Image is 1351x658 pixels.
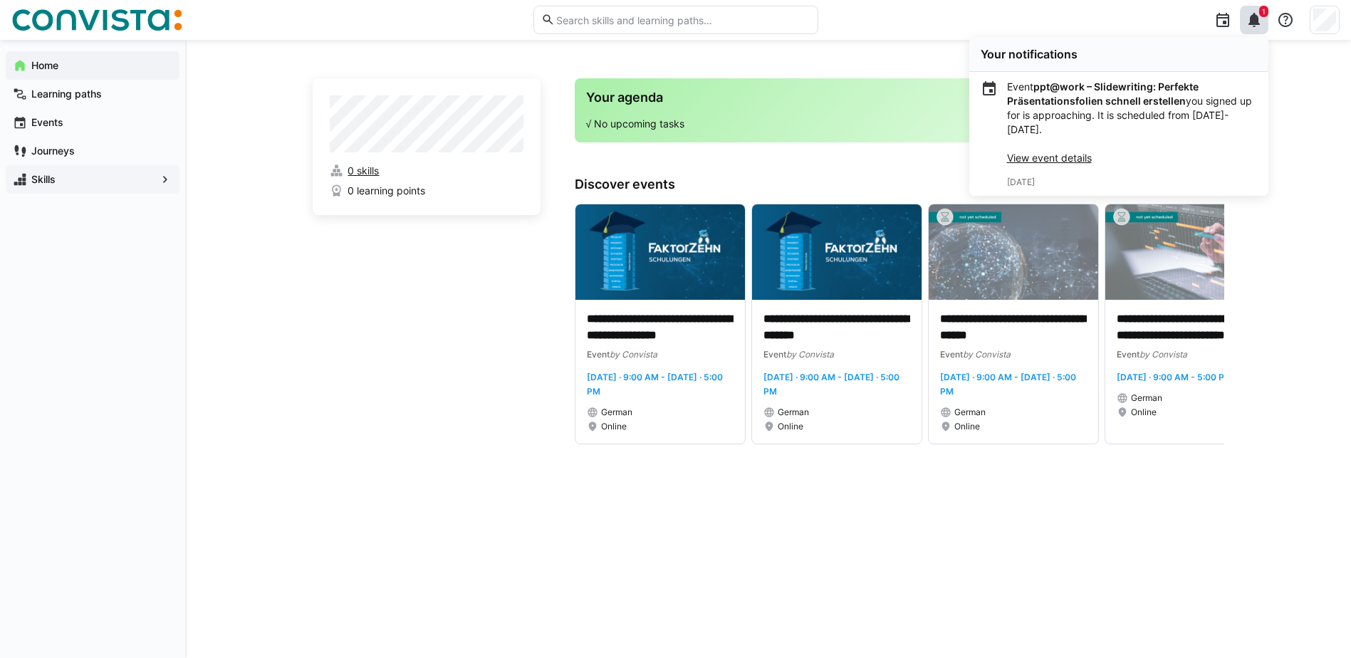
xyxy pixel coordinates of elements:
[348,184,425,198] span: 0 learning points
[1139,349,1187,360] span: by Convista
[940,349,963,360] span: Event
[586,117,1213,131] p: √ No upcoming tasks
[763,372,899,397] span: [DATE] · 9:00 AM - [DATE] · 5:00 PM
[1007,177,1035,187] span: [DATE]
[601,421,627,432] span: Online
[752,204,922,300] img: image
[348,164,379,178] span: 0 skills
[1131,407,1157,418] span: Online
[1131,392,1162,404] span: German
[778,407,809,418] span: German
[1117,372,1232,382] span: [DATE] · 9:00 AM - 5:00 PM
[954,421,980,432] span: Online
[330,164,523,178] a: 0 skills
[763,349,786,360] span: Event
[575,204,745,300] img: image
[586,90,1213,105] h3: Your agenda
[1007,152,1092,164] a: View event details
[1007,80,1257,165] p: Event you signed up for is approaching. It is scheduled from [DATE]-[DATE].
[954,407,986,418] span: German
[601,407,632,418] span: German
[555,14,810,26] input: Search skills and learning paths…
[929,204,1098,300] img: image
[963,349,1011,360] span: by Convista
[575,177,675,192] h3: Discover events
[940,372,1076,397] span: [DATE] · 9:00 AM - [DATE] · 5:00 PM
[1262,7,1266,16] span: 1
[1105,204,1275,300] img: image
[786,349,834,360] span: by Convista
[981,47,1257,61] div: Your notifications
[778,421,803,432] span: Online
[1007,80,1199,107] strong: ppt@work – Slidewriting: Perfekte Präsentationsfolien schnell erstellen
[1117,349,1139,360] span: Event
[587,372,723,397] span: [DATE] · 9:00 AM - [DATE] · 5:00 PM
[587,349,610,360] span: Event
[610,349,657,360] span: by Convista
